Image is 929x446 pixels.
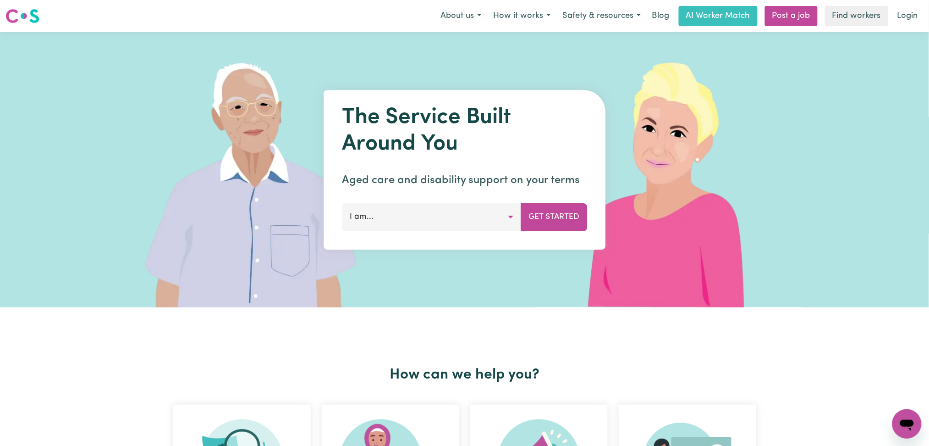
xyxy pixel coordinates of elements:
[5,6,39,27] a: Careseekers logo
[168,366,762,384] h2: How can we help you?
[556,6,647,26] button: Safety & resources
[892,409,922,439] iframe: Button to launch messaging window
[825,6,888,26] a: Find workers
[5,8,39,24] img: Careseekers logo
[487,6,556,26] button: How it works
[765,6,818,26] a: Post a job
[679,6,758,26] a: AI Worker Match
[892,6,924,26] a: Login
[342,105,587,157] h1: The Service Built Around You
[647,6,675,26] a: Blog
[521,203,587,231] button: Get Started
[434,6,487,26] button: About us
[342,172,587,189] p: Aged care and disability support on your terms
[342,203,521,231] button: I am...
